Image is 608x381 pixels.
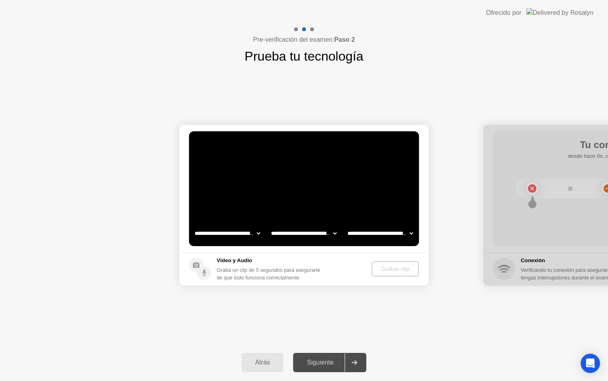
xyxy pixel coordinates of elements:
b: Paso 2 [334,36,355,43]
select: Available speakers [269,225,338,241]
h1: Prueba tu tecnología [244,47,363,66]
div: Graba un clip de 5 segundos para asegurarte de que todo funciona correctamente [217,266,324,281]
select: Available microphones [346,225,415,241]
button: Grabar clip [372,261,419,277]
div: Ofrecido por [486,8,522,18]
img: Delivered by Rosalyn [526,8,594,17]
button: Atrás [242,353,284,372]
div: Grabar clip [375,266,416,272]
div: Atrás [244,359,281,366]
div: Siguiente [296,359,345,366]
button: Siguiente [293,353,366,372]
div: Open Intercom Messenger [581,354,600,373]
h4: Pre-verificación del examen: [253,35,355,45]
h5: Vídeo y Audio [217,257,324,265]
select: Available cameras [193,225,262,241]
